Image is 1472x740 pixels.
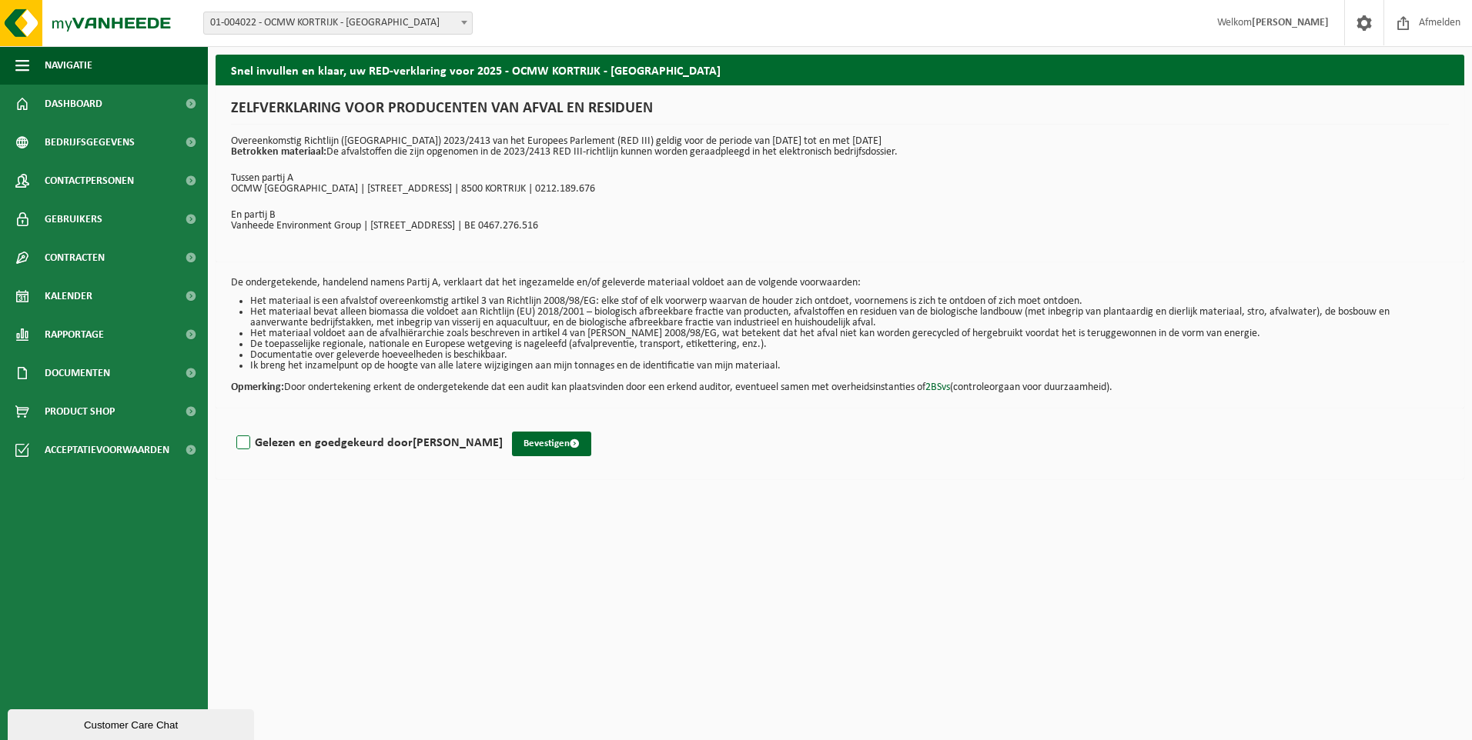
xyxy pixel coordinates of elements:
[45,85,102,123] span: Dashboard
[231,221,1449,232] p: Vanheede Environment Group | [STREET_ADDRESS] | BE 0467.276.516
[203,12,473,35] span: 01-004022 - OCMW KORTRIJK - KORTRIJK
[231,146,326,158] strong: Betrokken materiaal:
[250,361,1449,372] li: Ik breng het inzamelpunt op de hoogte van alle latere wijzigingen aan mijn tonnages en de identif...
[231,278,1449,288] p: De ondergetekende, handelend namens Partij A, verklaart dat het ingezamelde en/of geleverde mater...
[45,354,110,392] span: Documenten
[45,123,135,162] span: Bedrijfsgegevens
[45,431,169,469] span: Acceptatievoorwaarden
[413,437,503,449] strong: [PERSON_NAME]
[250,296,1449,307] li: Het materiaal is een afvalstof overeenkomstig artikel 3 van Richtlijn 2008/98/EG: elke stof of el...
[45,238,105,277] span: Contracten
[204,12,472,34] span: 01-004022 - OCMW KORTRIJK - KORTRIJK
[231,382,284,393] strong: Opmerking:
[8,706,257,740] iframe: chat widget
[231,136,1449,158] p: Overeenkomstig Richtlijn ([GEOGRAPHIC_DATA]) 2023/2413 van het Europees Parlement (RED III) geldi...
[231,173,1449,184] p: Tussen partij A
[45,46,92,85] span: Navigatie
[250,350,1449,361] li: Documentatie over geleverde hoeveelheden is beschikbaar.
[250,307,1449,328] li: Het materiaal bevat alleen biomassa die voldoet aan Richtlijn (EU) 2018/2001 – biologisch afbreek...
[231,101,1449,125] h1: ZELFVERKLARING VOOR PRODUCENTEN VAN AFVAL EN RESIDUEN
[45,392,115,431] span: Product Shop
[231,372,1449,393] p: Door ondertekening erkent de ondergetekende dat een audit kan plaatsvinden door een erkend audito...
[216,55,1464,85] h2: Snel invullen en klaar, uw RED-verklaring voor 2025 - OCMW KORTRIJK - [GEOGRAPHIC_DATA]
[45,200,102,238] span: Gebruikers
[45,277,92,315] span: Kalender
[231,210,1449,221] p: En partij B
[512,432,591,456] button: Bevestigen
[231,184,1449,195] p: OCMW [GEOGRAPHIC_DATA] | [STREET_ADDRESS] | 8500 KORTRIJK | 0212.189.676
[250,339,1449,350] li: De toepasselijke regionale, nationale en Europese wetgeving is nageleefd (afvalpreventie, transpo...
[233,432,503,455] label: Gelezen en goedgekeurd door
[45,315,104,354] span: Rapportage
[250,328,1449,339] li: Het materiaal voldoet aan de afvalhiërarchie zoals beschreven in artikel 4 van [PERSON_NAME] 2008...
[45,162,134,200] span: Contactpersonen
[1252,17,1329,28] strong: [PERSON_NAME]
[925,382,950,393] a: 2BSvs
